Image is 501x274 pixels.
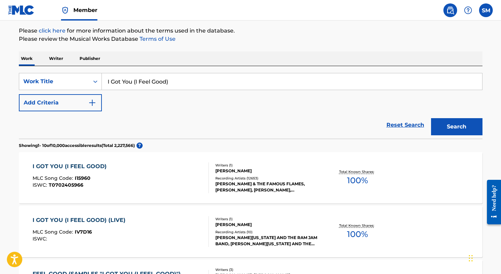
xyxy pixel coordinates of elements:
[33,182,49,188] span: ISWC :
[33,162,110,171] div: I GOT YOU (I FEEL GOOD)
[215,229,319,235] div: Recording Artists ( 10 )
[339,223,376,228] p: Total Known Shares:
[19,27,482,35] p: Please for more information about the terms used in the database.
[215,267,319,272] div: Writers ( 3 )
[33,236,49,242] span: ISWC :
[61,6,69,14] img: Top Rightsholder
[47,51,65,66] p: Writer
[19,152,482,203] a: I GOT YOU (I FEEL GOOD)MLC Song Code:I15960ISWC:T0702405966Writers (1)[PERSON_NAME]Recording Arti...
[339,169,376,174] p: Total Known Shares:
[19,51,35,66] p: Work
[467,241,501,274] iframe: Chat Widget
[136,142,143,149] span: ?
[446,6,454,14] img: search
[215,222,319,228] div: [PERSON_NAME]
[215,163,319,168] div: Writers ( 1 )
[75,229,92,235] span: IV7D16
[431,118,482,135] button: Search
[215,235,319,247] div: [PERSON_NAME][US_STATE] AND THE RAM JAM BAND, [PERSON_NAME][US_STATE] AND THE RAM JAM BAND, [PERS...
[479,3,493,17] div: User Menu
[383,117,428,133] a: Reset Search
[215,168,319,174] div: [PERSON_NAME]
[19,206,482,257] a: I GOT YOU (I FEEL GOOD) (LIVE)MLC Song Code:IV7D16ISWC:Writers (1)[PERSON_NAME]Recording Artists ...
[33,175,75,181] span: MLC Song Code :
[443,3,457,17] a: Public Search
[23,77,85,86] div: Work Title
[77,51,102,66] p: Publisher
[215,216,319,222] div: Writers ( 1 )
[88,99,96,107] img: 9d2ae6d4665cec9f34b9.svg
[469,248,473,269] div: Drag
[347,228,368,240] span: 100 %
[19,35,482,43] p: Please review the Musical Works Database
[39,27,65,34] a: click here
[8,5,35,15] img: MLC Logo
[75,175,91,181] span: I15960
[482,174,501,231] iframe: Resource Center
[19,142,135,149] p: Showing 1 - 10 of 10,000 accessible results (Total 2,227,566 )
[138,36,176,42] a: Terms of Use
[33,229,75,235] span: MLC Song Code :
[461,3,475,17] div: Help
[33,216,129,224] div: I GOT YOU (I FEEL GOOD) (LIVE)
[464,6,472,14] img: help
[215,176,319,181] div: Recording Artists ( 12653 )
[49,182,83,188] span: T0702405966
[19,73,482,139] form: Search Form
[215,181,319,193] div: [PERSON_NAME] & THE FAMOUS FLAMES, [PERSON_NAME], [PERSON_NAME], [PERSON_NAME] & THE FAMOUS FLAME...
[19,94,102,111] button: Add Criteria
[73,6,97,14] span: Member
[347,174,368,187] span: 100 %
